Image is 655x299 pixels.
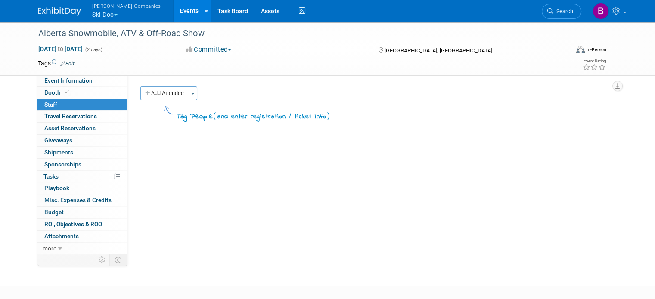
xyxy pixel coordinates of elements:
span: ROI, Objectives & ROO [44,221,102,228]
a: ROI, Objectives & ROO [37,219,127,230]
span: ( [213,111,217,120]
a: Misc. Expenses & Credits [37,194,127,206]
span: Attachments [44,233,79,240]
span: Staff [44,101,57,108]
span: Travel Reservations [44,113,97,120]
span: Playbook [44,185,69,191]
div: Alberta Snowmobile, ATV & Off-Road Show [35,26,558,41]
button: Add Attendee [140,86,189,100]
span: Search [553,8,573,15]
a: Sponsorships [37,159,127,170]
a: Booth [37,87,127,99]
span: (2 days) [84,47,102,52]
a: Event Information [37,75,127,86]
span: [GEOGRAPHIC_DATA], [GEOGRAPHIC_DATA] [385,47,492,54]
a: Attachments [37,231,127,242]
a: Search [542,4,581,19]
span: Tasks [43,173,59,180]
a: Staff [37,99,127,111]
div: In-Person [586,46,606,53]
div: Event Format [522,45,606,58]
img: Barbara Brzezinska [593,3,609,19]
div: Tag People [176,111,330,122]
a: Edit [60,61,75,67]
a: Budget [37,207,127,218]
span: Sponsorships [44,161,81,168]
td: Toggle Event Tabs [110,254,127,265]
a: Tasks [37,171,127,182]
a: more [37,243,127,254]
img: ExhibitDay [38,7,81,16]
a: Asset Reservations [37,123,127,134]
i: Booth reservation complete [65,90,69,95]
img: Format-Inperson.png [576,46,585,53]
span: to [56,46,65,52]
span: Shipments [44,149,73,156]
span: Booth [44,89,71,96]
span: more [43,245,56,252]
a: Travel Reservations [37,111,127,122]
span: Event Information [44,77,93,84]
button: Committed [183,45,235,54]
span: Budget [44,209,64,216]
a: Playbook [37,182,127,194]
span: [PERSON_NAME] Companies [92,1,161,10]
td: Personalize Event Tab Strip [95,254,110,265]
span: ) [326,111,330,120]
span: Giveaways [44,137,72,144]
a: Shipments [37,147,127,158]
span: Misc. Expenses & Credits [44,197,112,203]
span: Asset Reservations [44,125,96,132]
td: Tags [38,59,75,68]
div: Event Rating [583,59,606,63]
a: Giveaways [37,135,127,146]
span: [DATE] [DATE] [38,45,83,53]
span: and enter registration / ticket info [217,112,326,121]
